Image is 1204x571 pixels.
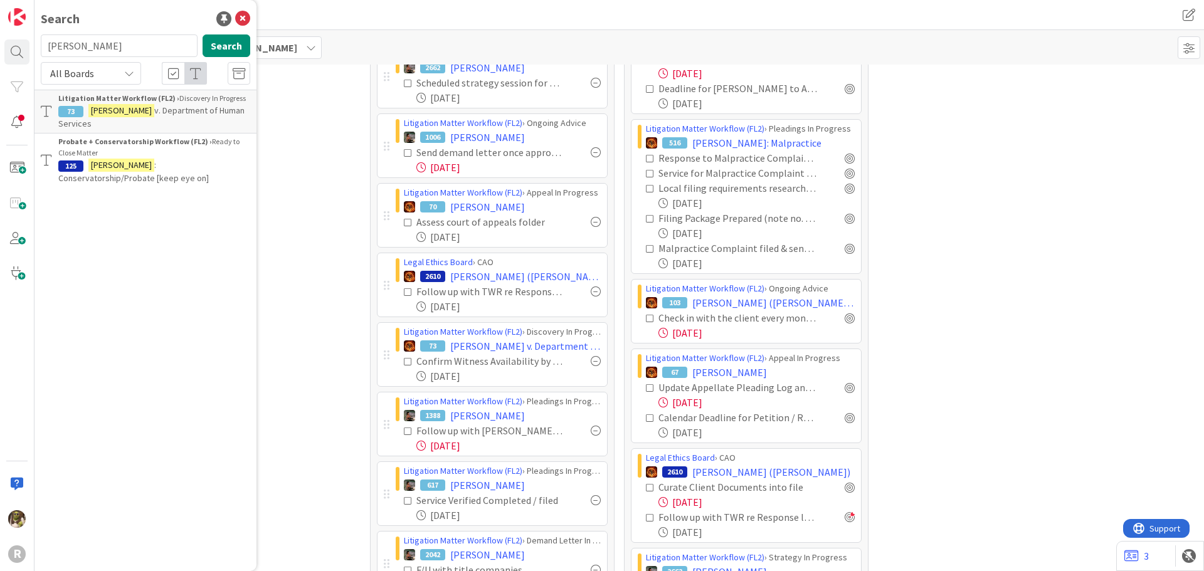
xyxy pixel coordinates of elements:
[658,150,817,165] div: Response to Malpractice Complaint calendared & card next deadline updated [paralegal]
[404,186,601,199] div: › Appeal In Progress
[404,271,415,282] img: TR
[26,2,57,17] span: Support
[420,479,445,491] div: 617
[658,425,855,440] div: [DATE]
[450,199,525,214] span: [PERSON_NAME]
[420,201,445,212] div: 70
[658,256,855,271] div: [DATE]
[50,67,94,80] span: All Boards
[420,410,445,421] div: 1388
[404,62,415,73] img: MW
[203,34,250,57] button: Search
[221,40,297,55] span: [PERSON_NAME]
[58,136,250,159] div: Ready to Close Matter
[416,145,563,160] div: Send demand letter once approved / reviewed by client.
[404,534,601,547] div: › Demand Letter In Progress
[416,493,563,508] div: Service Verified Completed / filed
[416,160,601,175] div: [DATE]
[658,410,817,425] div: Calendar Deadline for Petition / Response
[404,326,522,337] a: Litigation Matter Workflow (FL2)
[450,130,525,145] span: [PERSON_NAME]
[420,62,445,73] div: 2662
[658,81,817,96] div: Deadline for [PERSON_NAME] to Answer Complaint : [DATE]
[658,380,817,395] div: Update Appellate Pleading Log and Calendar the Deadline
[404,549,415,560] img: MW
[420,340,445,352] div: 73
[658,495,855,510] div: [DATE]
[658,510,817,525] div: Follow up with TWR re Response letter
[662,466,687,478] div: 2610
[692,135,821,150] span: [PERSON_NAME]: Malpractice
[416,354,563,369] div: Confirm Witness Availability by 9/12
[8,8,26,26] img: Visit kanbanzone.com
[404,325,601,338] div: › Discovery In Progress
[662,367,687,378] div: 67
[404,132,415,143] img: MW
[58,106,83,117] div: 73
[34,134,256,187] a: Probate + Conservatorship Workflow (FL2) ›Ready to Close Matter125[PERSON_NAME]: Conservatorship/...
[450,338,601,354] span: [PERSON_NAME] v. Department of Human Services
[404,535,522,546] a: Litigation Matter Workflow (FL2)
[8,510,26,528] img: DG
[416,299,601,314] div: [DATE]
[404,201,415,212] img: TR
[450,60,525,75] span: [PERSON_NAME]
[646,352,855,365] div: › Appeal In Progress
[658,181,817,196] div: Local filing requirements researched from [GEOGRAPHIC_DATA] [paralegal]
[416,90,601,105] div: [DATE]
[41,9,80,28] div: Search
[646,137,657,149] img: TR
[450,408,525,423] span: [PERSON_NAME]
[658,165,817,181] div: Service for Malpractice Complaint Verified Completed (depends on service method) [paralegal]
[404,340,415,352] img: TR
[420,271,445,282] div: 2610
[404,117,601,130] div: › Ongoing Advice
[1124,548,1149,563] a: 3
[404,465,522,476] a: Litigation Matter Workflow (FL2)
[646,122,855,135] div: › Pleadings In Progress
[658,241,817,256] div: Malpractice Complaint filed & sent out for Service [paralegal] by [DATE]
[416,229,601,244] div: [DATE]
[692,464,850,479] span: [PERSON_NAME] ([PERSON_NAME])
[416,508,601,523] div: [DATE]
[658,310,817,325] div: Check in with the client every month around the 15th Copy this task to next month if needed
[404,396,522,407] a: Litigation Matter Workflow (FL2)
[420,549,445,560] div: 2042
[404,395,601,408] div: › Pleadings In Progress
[658,479,817,495] div: Curate Client Documents into file
[58,93,179,103] b: Litigation Matter Workflow (FL2) ›
[88,104,154,117] mark: [PERSON_NAME]
[416,284,563,299] div: Follow up with TWR re Response letter
[416,369,601,384] div: [DATE]
[646,551,855,564] div: › Strategy In Progress
[404,256,601,269] div: › CAO
[646,282,855,295] div: › Ongoing Advice
[404,256,473,268] a: Legal Ethics Board
[658,211,817,226] div: Filing Package Prepared (note no. of copies, cover sheet, etc.) + Filing Fee Noted [paralegal]
[658,96,855,111] div: [DATE]
[646,466,657,478] img: TR
[692,365,767,380] span: [PERSON_NAME]
[58,160,83,172] div: 125
[450,478,525,493] span: [PERSON_NAME]
[404,479,415,491] img: MW
[416,214,563,229] div: Assess court of appeals folder
[450,547,525,562] span: [PERSON_NAME]
[658,325,855,340] div: [DATE]
[8,545,26,563] div: R
[41,34,198,57] input: Search for title...
[416,75,563,90] div: Scheduled strategy session for TWR, INC & responsible attorney [paralegal]
[646,367,657,378] img: TR
[450,269,601,284] span: [PERSON_NAME] ([PERSON_NAME])
[692,295,855,310] span: [PERSON_NAME] ([PERSON_NAME] v [PERSON_NAME])
[658,395,855,410] div: [DATE]
[416,438,601,453] div: [DATE]
[646,451,855,464] div: › CAO
[58,93,250,104] div: Discovery In Progress
[646,123,764,134] a: Litigation Matter Workflow (FL2)
[404,464,601,478] div: › Pleadings In Progress
[646,283,764,294] a: Litigation Matter Workflow (FL2)
[646,297,657,308] img: TR
[420,132,445,143] div: 1006
[404,410,415,421] img: MW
